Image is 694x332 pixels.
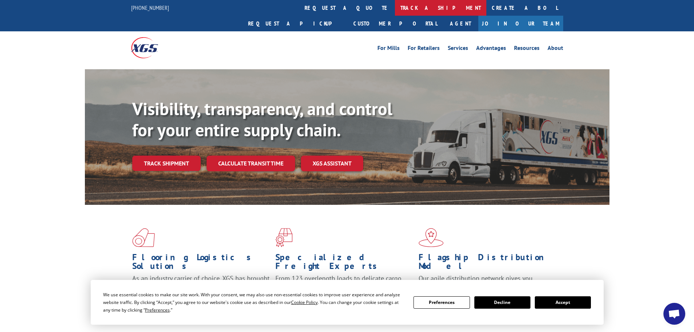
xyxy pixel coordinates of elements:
[474,296,530,309] button: Decline
[419,253,556,274] h1: Flagship Distribution Model
[132,156,201,171] a: Track shipment
[408,45,440,53] a: For Retailers
[207,156,295,171] a: Calculate transit time
[132,97,392,141] b: Visibility, transparency, and control for your entire supply chain.
[132,253,270,274] h1: Flooring Logistics Solutions
[301,156,363,171] a: XGS ASSISTANT
[275,274,413,306] p: From 123 overlength loads to delicate cargo, our experienced staff knows the best way to move you...
[514,45,540,53] a: Resources
[291,299,318,305] span: Cookie Policy
[275,253,413,274] h1: Specialized Freight Experts
[377,45,400,53] a: For Mills
[91,280,604,325] div: Cookie Consent Prompt
[348,16,443,31] a: Customer Portal
[243,16,348,31] a: Request a pickup
[103,291,405,314] div: We use essential cookies to make our site work. With your consent, we may also use non-essential ...
[443,16,478,31] a: Agent
[419,228,444,247] img: xgs-icon-flagship-distribution-model-red
[132,228,155,247] img: xgs-icon-total-supply-chain-intelligence-red
[548,45,563,53] a: About
[448,45,468,53] a: Services
[275,228,293,247] img: xgs-icon-focused-on-flooring-red
[413,296,470,309] button: Preferences
[663,303,685,325] div: Open chat
[476,45,506,53] a: Advantages
[132,274,270,300] span: As an industry carrier of choice, XGS has brought innovation and dedication to flooring logistics...
[478,16,563,31] a: Join Our Team
[419,274,553,291] span: Our agile distribution network gives you nationwide inventory management on demand.
[131,4,169,11] a: [PHONE_NUMBER]
[145,307,170,313] span: Preferences
[535,296,591,309] button: Accept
